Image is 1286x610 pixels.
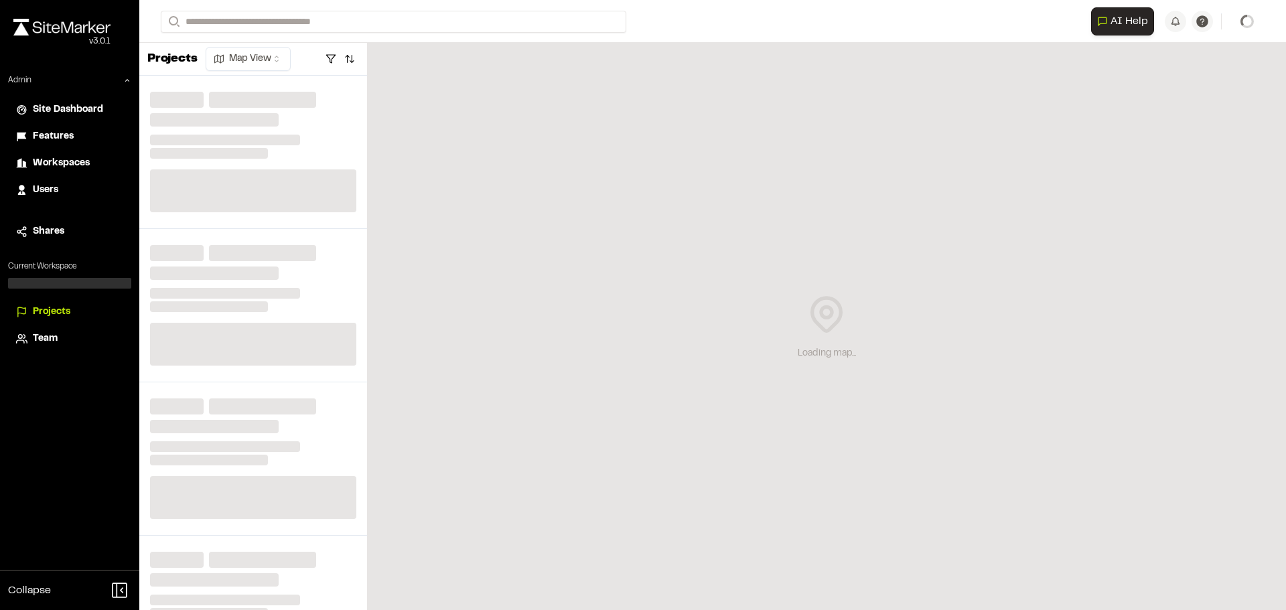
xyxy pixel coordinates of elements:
span: Workspaces [33,156,90,171]
span: Collapse [8,583,51,599]
div: Open AI Assistant [1091,7,1159,35]
p: Admin [8,74,31,86]
button: Search [161,11,185,33]
a: Users [16,183,123,198]
p: Current Workspace [8,260,131,273]
a: Shares [16,224,123,239]
a: Features [16,129,123,144]
span: Projects [33,305,70,319]
span: Shares [33,224,64,239]
button: Open AI Assistant [1091,7,1154,35]
a: Team [16,331,123,346]
div: Loading map... [798,346,856,361]
p: Projects [147,50,198,68]
a: Site Dashboard [16,102,123,117]
span: Site Dashboard [33,102,103,117]
a: Workspaces [16,156,123,171]
span: Features [33,129,74,144]
span: Team [33,331,58,346]
img: rebrand.png [13,19,111,35]
div: Oh geez...please don't... [13,35,111,48]
a: Projects [16,305,123,319]
span: AI Help [1111,13,1148,29]
span: Users [33,183,58,198]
